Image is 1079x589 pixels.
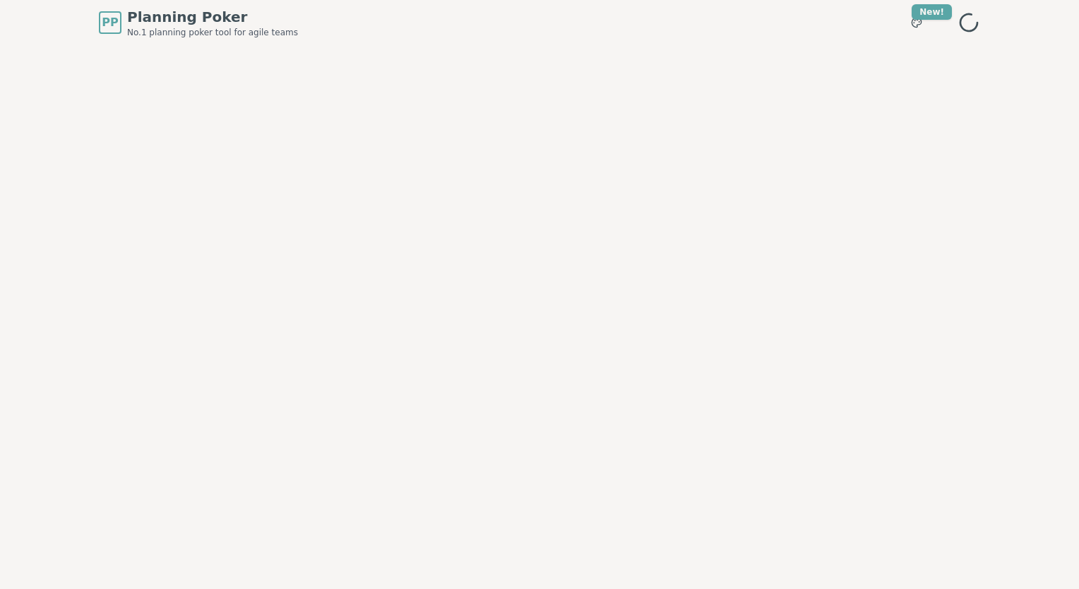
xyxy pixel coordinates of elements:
span: Planning Poker [127,7,298,27]
button: New! [904,10,929,35]
span: No.1 planning poker tool for agile teams [127,27,298,38]
a: PPPlanning PokerNo.1 planning poker tool for agile teams [99,7,298,38]
span: PP [102,14,118,31]
div: New! [912,4,952,20]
